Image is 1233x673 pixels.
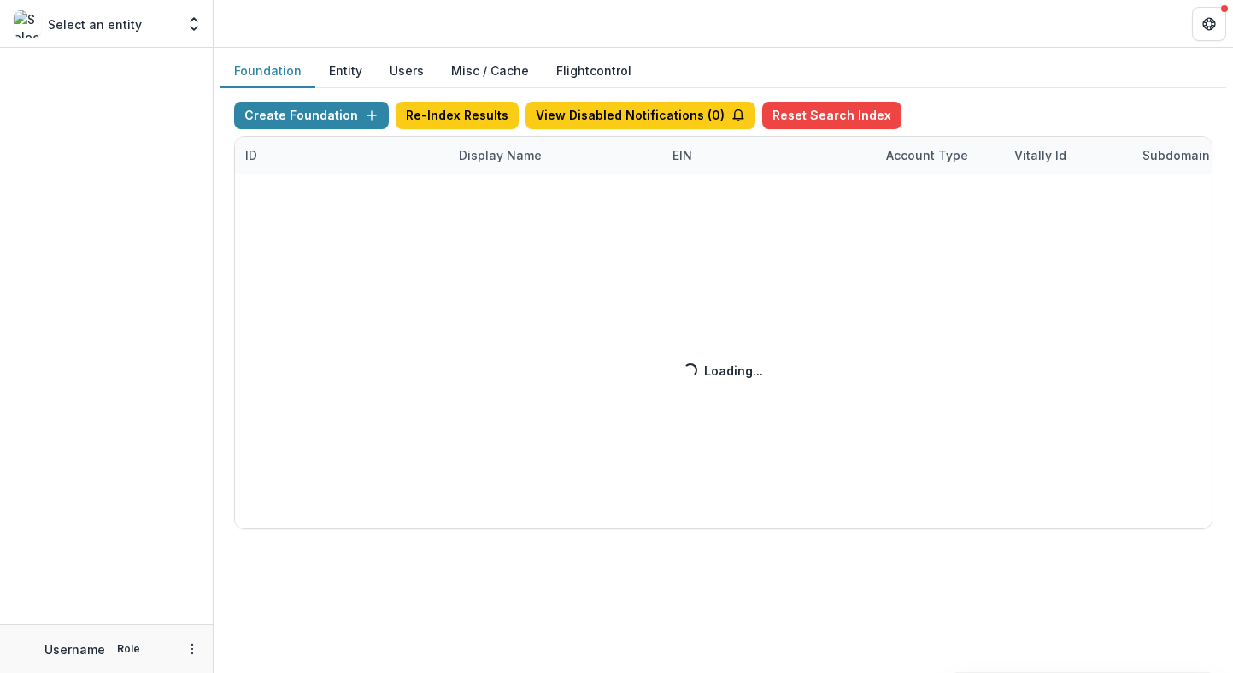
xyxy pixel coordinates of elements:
[48,15,142,33] p: Select an entity
[182,7,206,41] button: Open entity switcher
[315,55,376,88] button: Entity
[220,55,315,88] button: Foundation
[182,639,203,659] button: More
[112,641,145,657] p: Role
[437,55,543,88] button: Misc / Cache
[44,641,105,658] p: Username
[376,55,437,88] button: Users
[1192,7,1226,41] button: Get Help
[14,10,41,38] img: Select an entity
[556,62,631,80] a: Flightcontrol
